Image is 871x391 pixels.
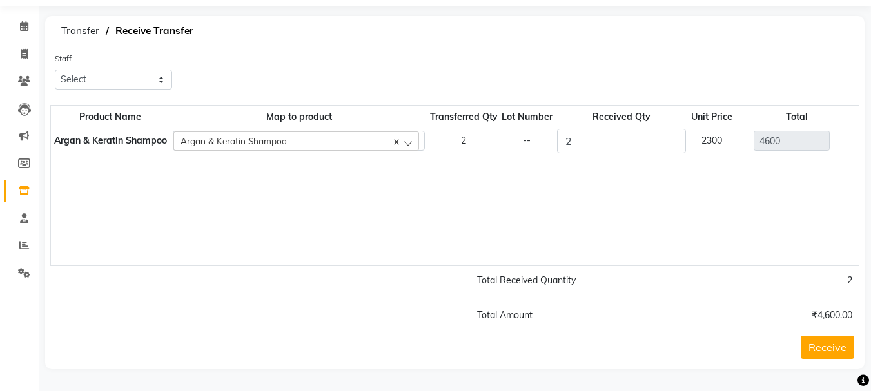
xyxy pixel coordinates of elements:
div: Total Received Quantity [467,274,665,287]
button: Receive [801,336,854,359]
th: Received Qty [554,108,690,126]
div: Total Amount [467,309,665,322]
th: Total [734,108,859,126]
td: 2300 [689,126,734,157]
th: Unit Price [689,108,734,126]
div: 2 [665,274,862,287]
span: Argan & Keratin Shampoo [181,135,287,146]
th: Lot Number [500,108,554,126]
th: Product Name [51,108,170,126]
span: Transfer [55,19,106,43]
th: Transferred Qty [428,108,500,126]
th: Map to product [170,108,428,126]
td: 2 [428,126,500,157]
div: ₹4,600.00 [665,309,862,322]
td: -- [500,126,554,157]
th: Argan & Keratin Shampoo [51,126,170,157]
label: Staff [55,53,72,64]
span: Receive Transfer [109,19,200,43]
